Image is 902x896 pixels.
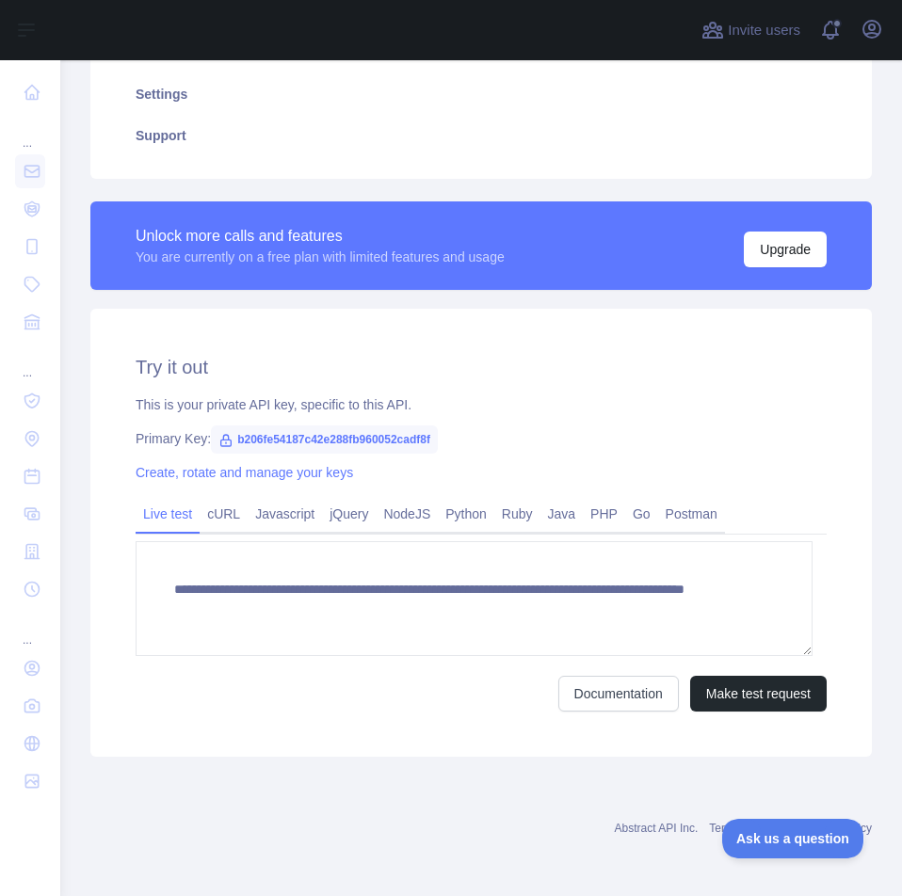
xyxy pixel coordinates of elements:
[322,499,376,529] a: jQuery
[722,819,864,858] iframe: Toggle Customer Support
[690,676,827,712] button: Make test request
[136,499,200,529] a: Live test
[615,822,699,835] a: Abstract API Inc.
[15,343,45,380] div: ...
[200,499,248,529] a: cURL
[136,248,505,266] div: You are currently on a free plan with limited features and usage
[558,676,679,712] a: Documentation
[211,425,438,454] span: b206fe54187c42e288fb960052cadf8f
[136,465,353,480] a: Create, rotate and manage your keys
[136,429,827,448] div: Primary Key:
[658,499,725,529] a: Postman
[15,610,45,648] div: ...
[709,822,791,835] a: Terms of service
[728,20,800,41] span: Invite users
[248,499,322,529] a: Javascript
[583,499,625,529] a: PHP
[438,499,494,529] a: Python
[494,499,540,529] a: Ruby
[113,73,849,115] a: Settings
[113,115,849,156] a: Support
[625,499,658,529] a: Go
[698,15,804,45] button: Invite users
[136,395,827,414] div: This is your private API key, specific to this API.
[136,225,505,248] div: Unlock more calls and features
[15,113,45,151] div: ...
[376,499,438,529] a: NodeJS
[136,354,827,380] h2: Try it out
[540,499,584,529] a: Java
[744,232,827,267] button: Upgrade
